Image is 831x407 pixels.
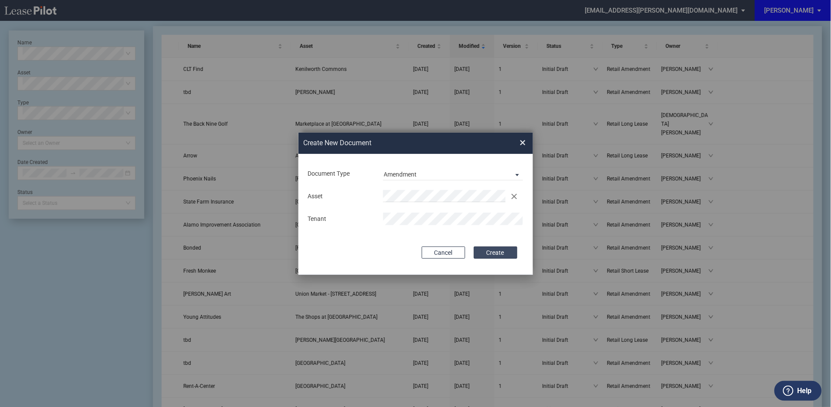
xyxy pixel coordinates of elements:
[520,136,526,150] span: ×
[303,192,378,201] div: Asset
[474,247,517,259] button: Create
[304,138,489,148] h2: Create New Document
[303,215,378,224] div: Tenant
[383,167,523,180] md-select: Document Type: Amendment
[422,247,465,259] button: Cancel
[798,385,812,397] label: Help
[384,171,417,178] div: Amendment
[303,170,378,178] div: Document Type
[298,133,533,275] md-dialog: Create New ...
